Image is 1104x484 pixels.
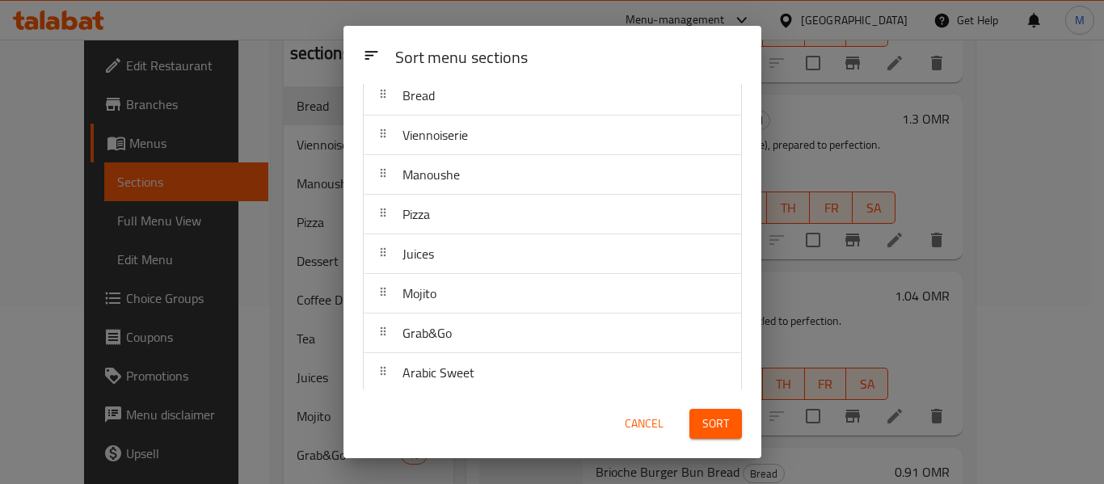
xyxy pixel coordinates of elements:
[402,321,452,345] span: Grab&Go
[364,234,741,274] div: Juices
[402,83,435,107] span: Bread
[364,353,741,393] div: Arabic Sweet
[389,40,748,77] div: Sort menu sections
[364,314,741,353] div: Grab&Go
[402,281,436,305] span: Mojito
[618,409,670,439] button: Cancel
[402,242,434,266] span: Juices
[702,414,729,434] span: Sort
[402,202,430,226] span: Pizza
[625,414,664,434] span: Cancel
[402,162,460,187] span: Manoushe
[364,155,741,195] div: Manoushe
[364,274,741,314] div: Mojito
[402,123,468,147] span: Viennoiserie
[402,360,474,385] span: Arabic Sweet
[689,409,742,439] button: Sort
[364,76,741,116] div: Bread
[364,116,741,155] div: Viennoiserie
[364,195,741,234] div: Pizza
